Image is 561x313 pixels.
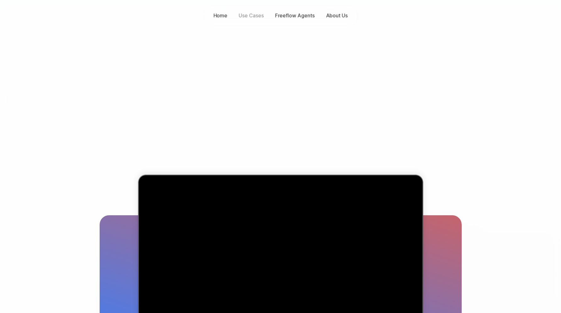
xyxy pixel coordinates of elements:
p: Use Cases [239,12,264,19]
a: About Us [323,11,351,20]
button: Use Cases [236,11,267,20]
p: Freeflow Agents [275,12,315,19]
a: Freeflow Agents [272,11,318,20]
p: About Us [326,12,348,19]
p: Home [213,12,228,19]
